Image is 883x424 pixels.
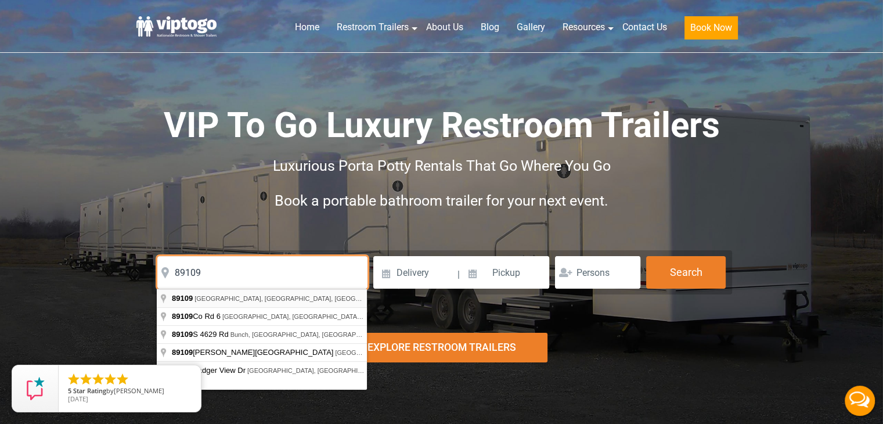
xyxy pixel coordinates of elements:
[172,294,193,303] span: 89109
[646,256,726,289] button: Search
[555,256,640,289] input: Persons
[336,333,547,362] div: Explore Restroom Trailers
[172,366,247,375] span: Badger View Dr
[79,372,93,386] li: 
[73,386,106,395] span: Star Rating
[114,386,164,395] span: [PERSON_NAME]
[457,256,460,293] span: |
[335,349,542,356] span: [GEOGRAPHIC_DATA], [GEOGRAPHIC_DATA], [GEOGRAPHIC_DATA]
[172,330,230,339] span: S 4629 Rd
[172,330,193,339] span: 89109
[68,387,192,396] span: by
[24,377,47,400] img: Review Rating
[275,192,608,209] span: Book a portable bathroom trailer for your next event.
[68,386,71,395] span: 5
[684,16,738,39] button: Book Now
[328,15,417,40] a: Restroom Trailers
[273,157,611,174] span: Luxurious Porta Potty Rentals That Go Where You Go
[247,367,454,374] span: [GEOGRAPHIC_DATA], [GEOGRAPHIC_DATA], [GEOGRAPHIC_DATA]
[116,372,129,386] li: 
[286,15,328,40] a: Home
[462,256,550,289] input: Pickup
[373,256,456,289] input: Delivery
[67,372,81,386] li: 
[614,15,676,40] a: Contact Us
[91,372,105,386] li: 
[164,105,720,146] span: VIP To Go Luxury Restroom Trailers
[172,312,193,321] span: 89109
[222,313,429,320] span: [GEOGRAPHIC_DATA], [GEOGRAPHIC_DATA], [GEOGRAPHIC_DATA]
[508,15,554,40] a: Gallery
[172,312,222,321] span: Co Rd 6
[103,372,117,386] li: 
[172,348,335,357] span: [PERSON_NAME][GEOGRAPHIC_DATA]
[472,15,508,40] a: Blog
[194,295,401,302] span: [GEOGRAPHIC_DATA], [GEOGRAPHIC_DATA], [GEOGRAPHIC_DATA]
[172,348,193,357] span: 89109
[554,15,614,40] a: Resources
[230,331,388,338] span: Bunch, [GEOGRAPHIC_DATA], [GEOGRAPHIC_DATA]
[157,256,367,289] input: Where do you need your restroom?
[68,394,88,403] span: [DATE]
[676,15,747,46] a: Book Now
[837,378,883,424] button: Live Chat
[417,15,472,40] a: About Us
